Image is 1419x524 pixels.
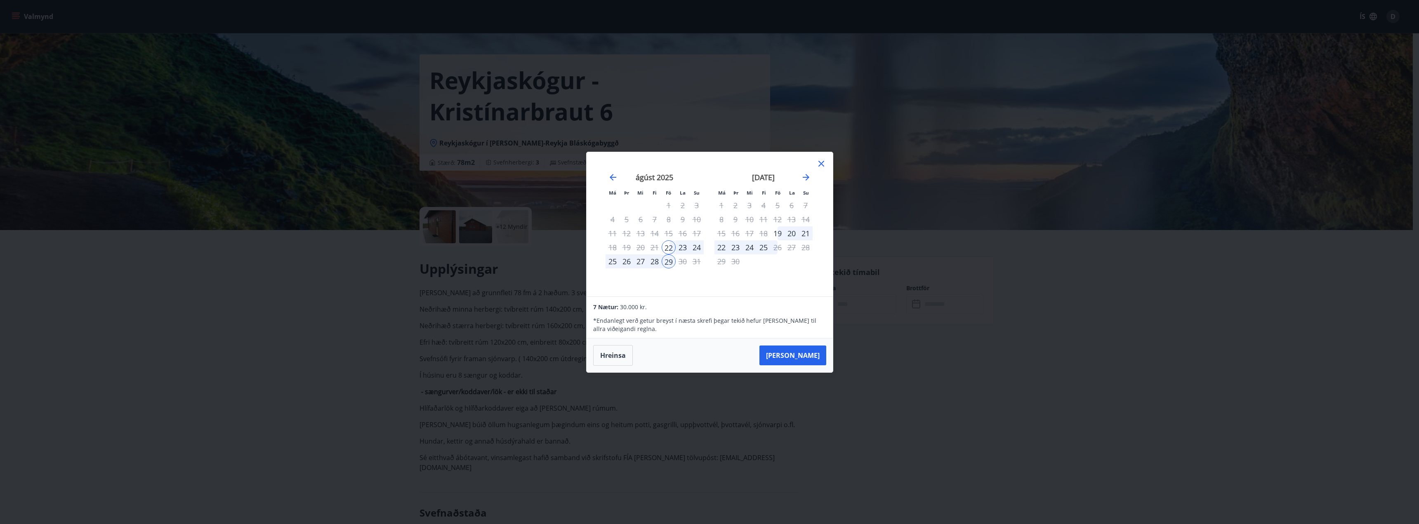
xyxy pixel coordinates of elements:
div: Aðeins innritun í boði [771,226,785,240]
small: Fö [666,190,671,196]
strong: ágúst 2025 [636,172,673,182]
td: Not available. laugardagur, 13. september 2025 [785,212,799,226]
small: Þr [733,190,738,196]
small: Fö [775,190,780,196]
span: 30.000 kr. [620,303,647,311]
div: 20 [785,226,799,240]
td: Not available. fimmtudagur, 7. ágúst 2025 [648,212,662,226]
div: Aðeins útritun í boði [771,240,785,254]
td: Not available. mánudagur, 1. september 2025 [714,198,728,212]
td: Not available. mánudagur, 29. september 2025 [714,254,728,268]
div: 23 [728,240,742,254]
td: Not available. föstudagur, 15. ágúst 2025 [662,226,676,240]
td: Not available. mánudagur, 15. september 2025 [714,226,728,240]
td: Not available. föstudagur, 5. september 2025 [771,198,785,212]
strong: [DATE] [752,172,775,182]
td: Not available. föstudagur, 8. ágúst 2025 [662,212,676,226]
td: Choose föstudagur, 19. september 2025 as your check-in date. It’s available. [771,226,785,240]
td: Choose mánudagur, 22. september 2025 as your check-in date. It’s available. [714,240,728,254]
td: Not available. miðvikudagur, 3. september 2025 [742,198,757,212]
td: Not available. miðvikudagur, 13. ágúst 2025 [634,226,648,240]
td: Not available. fimmtudagur, 11. september 2025 [757,212,771,226]
td: Not available. þriðjudagur, 19. ágúst 2025 [620,240,634,254]
div: Aðeins útritun í boði [662,254,676,268]
div: 21 [799,226,813,240]
td: Not available. miðvikudagur, 20. ágúst 2025 [634,240,648,254]
td: Not available. þriðjudagur, 5. ágúst 2025 [620,212,634,226]
td: Not available. sunnudagur, 3. ágúst 2025 [690,198,704,212]
span: 7 Nætur: [593,303,618,311]
div: Move backward to switch to the previous month. [608,172,618,182]
small: Má [718,190,726,196]
p: * Endanlegt verð getur breyst í næsta skrefi þegar tekið hefur [PERSON_NAME] til allra viðeigandi... [593,317,826,333]
td: Not available. laugardagur, 27. september 2025 [785,240,799,254]
div: 25 [606,254,620,268]
td: Not available. mánudagur, 18. ágúst 2025 [606,240,620,254]
td: Not available. sunnudagur, 10. ágúst 2025 [690,212,704,226]
div: Move forward to switch to the next month. [801,172,811,182]
td: Choose fimmtudagur, 25. september 2025 as your check-in date. It’s available. [757,240,771,254]
td: Not available. föstudagur, 1. ágúst 2025 [662,198,676,212]
div: 24 [690,240,704,254]
td: Not available. þriðjudagur, 30. september 2025 [728,254,742,268]
td: Not available. miðvikudagur, 10. september 2025 [742,212,757,226]
small: La [680,190,686,196]
div: 28 [648,254,662,268]
td: Not available. þriðjudagur, 2. september 2025 [728,198,742,212]
td: Not available. þriðjudagur, 16. september 2025 [728,226,742,240]
div: Calendar [596,162,823,287]
td: Not available. þriðjudagur, 12. ágúst 2025 [620,226,634,240]
small: Fi [762,190,766,196]
small: Mi [637,190,643,196]
td: Choose miðvikudagur, 24. september 2025 as your check-in date. It’s available. [742,240,757,254]
small: Þr [624,190,629,196]
td: Not available. laugardagur, 30. ágúst 2025 [676,254,690,268]
td: Choose laugardagur, 20. september 2025 as your check-in date. It’s available. [785,226,799,240]
td: Selected as start date. föstudagur, 22. ágúst 2025 [662,240,676,254]
td: Selected. laugardagur, 23. ágúst 2025 [676,240,690,254]
div: Aðeins innritun í boði [662,240,676,254]
small: Mi [747,190,753,196]
div: 27 [634,254,648,268]
small: Su [803,190,809,196]
td: Not available. laugardagur, 9. ágúst 2025 [676,212,690,226]
td: Not available. miðvikudagur, 17. september 2025 [742,226,757,240]
td: Choose þriðjudagur, 23. september 2025 as your check-in date. It’s available. [728,240,742,254]
td: Not available. laugardagur, 2. ágúst 2025 [676,198,690,212]
td: Not available. sunnudagur, 7. september 2025 [799,198,813,212]
td: Choose föstudagur, 26. september 2025 as your check-in date. It’s available. [771,240,785,254]
small: La [789,190,795,196]
td: Choose sunnudagur, 21. september 2025 as your check-in date. It’s available. [799,226,813,240]
td: Not available. sunnudagur, 17. ágúst 2025 [690,226,704,240]
small: Fi [653,190,657,196]
td: Not available. föstudagur, 12. september 2025 [771,212,785,226]
td: Not available. mánudagur, 8. september 2025 [714,212,728,226]
div: 26 [620,254,634,268]
div: 25 [757,240,771,254]
td: Not available. sunnudagur, 31. ágúst 2025 [690,254,704,268]
td: Selected. mánudagur, 25. ágúst 2025 [606,254,620,268]
div: 24 [742,240,757,254]
div: 22 [714,240,728,254]
div: 23 [676,240,690,254]
td: Selected as end date. föstudagur, 29. ágúst 2025 [662,254,676,268]
small: Má [609,190,616,196]
td: Not available. fimmtudagur, 21. ágúst 2025 [648,240,662,254]
small: Su [694,190,700,196]
td: Not available. þriðjudagur, 9. september 2025 [728,212,742,226]
td: Selected. sunnudagur, 24. ágúst 2025 [690,240,704,254]
td: Not available. fimmtudagur, 4. september 2025 [757,198,771,212]
td: Not available. fimmtudagur, 14. ágúst 2025 [648,226,662,240]
td: Not available. miðvikudagur, 6. ágúst 2025 [634,212,648,226]
td: Not available. sunnudagur, 14. september 2025 [799,212,813,226]
td: Not available. fimmtudagur, 18. september 2025 [757,226,771,240]
td: Selected. þriðjudagur, 26. ágúst 2025 [620,254,634,268]
td: Not available. mánudagur, 11. ágúst 2025 [606,226,620,240]
button: [PERSON_NAME] [759,345,826,365]
button: Hreinsa [593,345,633,366]
td: Not available. sunnudagur, 28. september 2025 [799,240,813,254]
td: Not available. laugardagur, 6. september 2025 [785,198,799,212]
td: Not available. laugardagur, 16. ágúst 2025 [676,226,690,240]
td: Not available. mánudagur, 4. ágúst 2025 [606,212,620,226]
td: Selected. fimmtudagur, 28. ágúst 2025 [648,254,662,268]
